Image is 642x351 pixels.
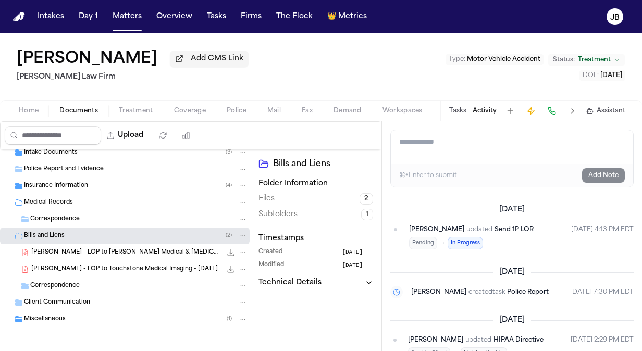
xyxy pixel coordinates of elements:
[342,248,373,257] button: [DATE]
[493,337,544,343] span: HIPAA Directive
[174,107,206,115] span: Coverage
[24,182,88,191] span: Insurance Information
[571,224,634,249] time: September 2, 2025 at 3:13 PM
[24,165,104,174] span: Police Report and Evidence
[24,315,66,324] span: Miscellaneous
[24,232,65,241] span: Bills and Liens
[203,7,230,26] button: Tasks
[449,56,465,62] span: Type :
[545,104,559,118] button: Make a Call
[17,50,157,69] button: Edit matter name
[302,107,313,115] span: Fax
[170,51,249,67] button: Add CMS Link
[408,335,463,345] span: [PERSON_NAME]
[226,183,232,189] span: ( 4 )
[272,7,317,26] button: The Flock
[152,7,196,26] button: Overview
[493,335,544,345] a: HIPAA Directive
[334,107,362,115] span: Demand
[448,237,483,249] span: In Progress
[33,7,68,26] button: Intakes
[31,248,221,257] span: [PERSON_NAME] - LOP to [PERSON_NAME] Medical & [MEDICAL_DATA] Center - [DATE]
[258,209,298,220] span: Subfolders
[273,158,373,170] h2: Bills and Liens
[495,224,534,235] a: Send 1P LOR
[524,104,538,118] button: Create Immediate Task
[507,287,549,297] a: Police Report
[226,149,232,155] span: ( 3 )
[582,168,625,183] button: Add Note
[465,335,491,345] span: updated
[108,7,146,26] button: Matters
[586,107,625,115] button: Assistant
[101,126,150,145] button: Upload
[13,12,25,22] a: Home
[258,278,373,288] button: Technical Details
[17,71,249,83] h2: [PERSON_NAME] Law Firm
[579,70,625,81] button: Edit DOL: 2025-07-21
[258,194,275,204] span: Files
[258,233,373,244] h3: Timestamps
[507,289,549,295] span: Police Report
[449,107,466,115] button: Tasks
[30,215,80,224] span: Correspondence
[578,56,611,64] span: Treatment
[323,7,371,26] button: crownMetrics
[493,267,531,278] span: [DATE]
[227,107,246,115] span: Police
[227,316,232,322] span: ( 1 )
[446,54,544,65] button: Edit Type: Motor Vehicle Accident
[553,56,575,64] span: Status:
[226,247,236,258] button: Download C. Vernon - LOP to Anthony Medical & Chiropractic Center - 8.5.25
[466,224,492,235] span: updated
[59,107,98,115] span: Documents
[493,205,531,215] span: [DATE]
[5,126,101,145] input: Search files
[258,179,373,189] h3: Folder Information
[439,239,446,247] span: →
[409,224,464,235] span: [PERSON_NAME]
[226,233,232,239] span: ( 2 )
[473,107,497,115] button: Activity
[24,298,90,307] span: Client Communication
[342,261,373,270] button: [DATE]
[24,198,73,207] span: Medical Records
[493,315,531,325] span: [DATE]
[548,54,625,66] button: Change status from Treatment
[342,261,363,270] span: [DATE]
[495,227,534,233] span: Send 1P LOR
[570,287,634,297] time: September 1, 2025 at 6:30 PM
[258,278,322,288] h3: Technical Details
[399,171,457,180] div: ⌘+Enter to submit
[258,248,282,257] span: Created
[411,287,466,297] span: [PERSON_NAME]
[467,56,540,62] span: Motor Vehicle Accident
[191,54,243,64] span: Add CMS Link
[237,7,266,26] button: Firms
[31,265,218,274] span: [PERSON_NAME] - LOP to Touchstone Medical Imaging - [DATE]
[361,209,373,220] span: 1
[226,264,236,274] button: Download C. Vernon - LOP to Touchstone Medical Imaging - 8.19.25
[13,12,25,22] img: Finch Logo
[119,107,153,115] span: Treatment
[30,282,80,291] span: Correspondence
[17,50,157,69] h1: [PERSON_NAME]
[503,104,517,118] button: Add Task
[468,287,505,297] span: created task
[24,148,78,157] span: Intake Documents
[597,107,625,115] span: Assistant
[75,7,102,26] button: Day 1
[258,261,284,270] span: Modified
[409,237,437,249] span: Pending
[267,107,281,115] span: Mail
[382,107,423,115] span: Workspaces
[600,72,622,79] span: [DATE]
